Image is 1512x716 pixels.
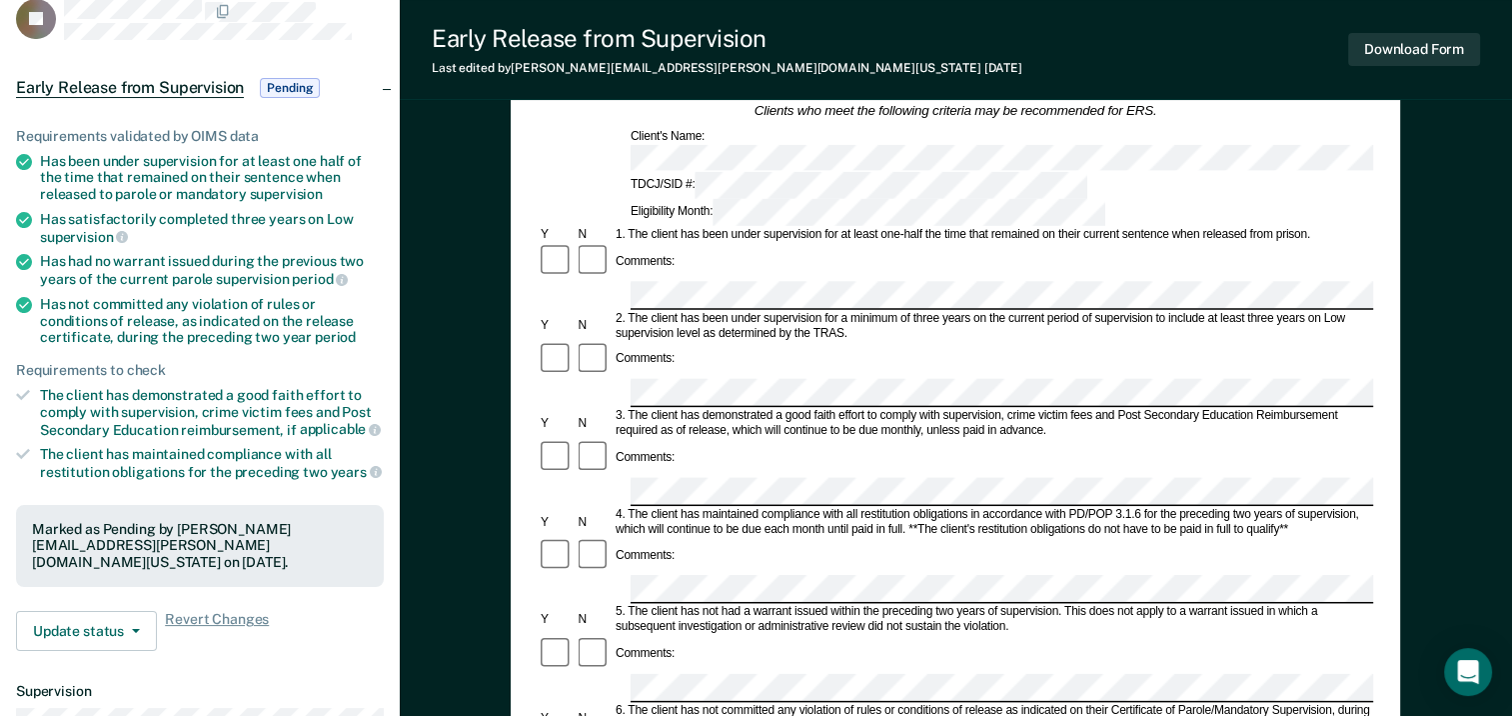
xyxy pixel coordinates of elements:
div: N [576,613,613,628]
div: Has had no warrant issued during the previous two years of the current parole supervision [40,253,384,287]
div: Has satisfactorily completed three years on Low [40,211,384,245]
div: Last edited by [PERSON_NAME][EMAIL_ADDRESS][PERSON_NAME][DOMAIN_NAME][US_STATE] [432,61,1022,75]
div: Y [538,515,575,530]
span: period [292,271,348,287]
div: Requirements to check [16,362,384,379]
span: Revert Changes [165,611,269,651]
div: Comments: [613,647,678,662]
span: supervision [250,186,323,202]
div: Comments: [613,450,678,465]
div: 4. The client has maintained compliance with all restitution obligations in accordance with PD/PO... [613,507,1373,537]
div: Comments: [613,254,678,269]
div: Open Intercom Messenger [1444,648,1492,696]
dt: Supervision [16,683,384,700]
div: N [576,515,613,530]
div: 2. The client has been under supervision for a minimum of three years on the current period of su... [613,311,1373,341]
div: N [576,416,613,431]
span: period [315,329,356,345]
div: Early Release from Supervision [432,24,1022,53]
div: 1. The client has been under supervision for at least one-half the time that remained on their cu... [613,228,1373,243]
span: applicable [300,421,381,437]
div: Y [538,416,575,431]
button: Download Form [1348,33,1480,66]
div: N [576,228,613,243]
div: Requirements validated by OIMS data [16,128,384,145]
div: The client has demonstrated a good faith effort to comply with supervision, crime victim fees and... [40,387,384,438]
div: Has not committed any violation of rules or conditions of release, as indicated on the release ce... [40,296,384,346]
div: 5. The client has not had a warrant issued within the preceding two years of supervision. This do... [613,605,1373,635]
span: Pending [260,78,320,98]
div: Marked as Pending by [PERSON_NAME][EMAIL_ADDRESS][PERSON_NAME][DOMAIN_NAME][US_STATE] on [DATE]. [32,521,368,571]
div: N [576,318,613,333]
div: Comments: [613,549,678,564]
em: Clients who meet the following criteria may be recommended for ERS. [755,103,1157,118]
span: supervision [40,229,128,245]
div: 3. The client has demonstrated a good faith effort to comply with supervision, crime victim fees ... [613,409,1373,439]
div: Y [538,318,575,333]
div: Y [538,228,575,243]
button: Update status [16,611,157,651]
div: TDCJ/SID #: [628,173,1090,200]
div: Eligibility Month: [628,199,1108,226]
span: years [331,464,382,480]
div: Has been under supervision for at least one half of the time that remained on their sentence when... [40,153,384,203]
div: Y [538,613,575,628]
div: The client has maintained compliance with all restitution obligations for the preceding two [40,446,384,480]
span: Early Release from Supervision [16,78,244,98]
span: [DATE] [984,61,1022,75]
div: Comments: [613,352,678,367]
